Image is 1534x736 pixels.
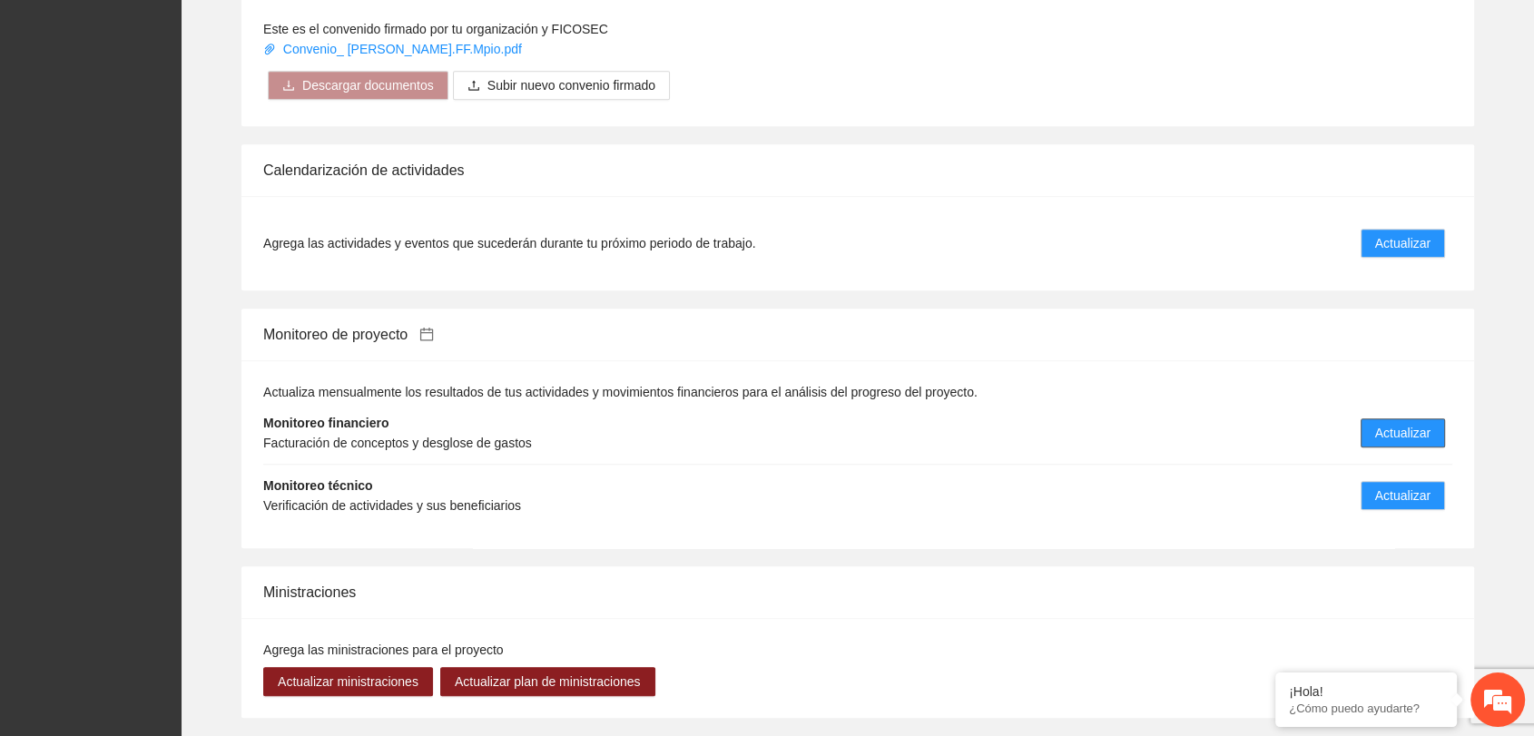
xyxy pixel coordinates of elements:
[9,496,346,559] textarea: Escriba su mensaje y pulse “Intro”
[263,416,388,430] strong: Monitoreo financiero
[302,75,434,95] span: Descargar documentos
[105,242,251,426] span: Estamos en línea.
[487,75,655,95] span: Subir nuevo convenio firmado
[298,9,341,53] div: Minimizar ventana de chat en vivo
[440,667,655,696] button: Actualizar plan de ministraciones
[453,78,670,93] span: uploadSubir nuevo convenio firmado
[1375,233,1431,253] span: Actualizar
[440,674,655,689] a: Actualizar plan de ministraciones
[1375,423,1431,443] span: Actualizar
[467,79,480,93] span: upload
[263,566,1452,618] div: Ministraciones
[263,309,1452,360] div: Monitoreo de proyecto
[419,327,434,341] span: calendar
[94,93,305,116] div: Chatee con nosotros ahora
[263,144,1452,196] div: Calendarización de actividades
[1375,486,1431,505] span: Actualizar
[1361,418,1445,447] button: Actualizar
[263,22,608,36] span: Este es el convenido firmado por tu organización y FICOSEC
[453,71,670,100] button: uploadSubir nuevo convenio firmado
[263,385,978,399] span: Actualiza mensualmente los resultados de tus actividades y movimientos financieros para el anális...
[278,672,418,692] span: Actualizar ministraciones
[263,667,433,696] button: Actualizar ministraciones
[455,672,641,692] span: Actualizar plan de ministraciones
[263,436,532,450] span: Facturación de conceptos y desglose de gastos
[263,674,433,689] a: Actualizar ministraciones
[263,43,276,55] span: paper-clip
[263,478,373,493] strong: Monitoreo técnico
[263,233,755,253] span: Agrega las actividades y eventos que sucederán durante tu próximo periodo de trabajo.
[268,71,448,100] button: downloadDescargar documentos
[1289,702,1443,715] p: ¿Cómo puedo ayudarte?
[408,327,434,342] a: calendar
[282,79,295,93] span: download
[1361,229,1445,258] button: Actualizar
[263,42,526,56] a: Convenio_ [PERSON_NAME].FF.Mpio.pdf
[1361,481,1445,510] button: Actualizar
[1289,684,1443,699] div: ¡Hola!
[263,643,504,657] span: Agrega las ministraciones para el proyecto
[263,498,521,513] span: Verificación de actividades y sus beneficiarios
